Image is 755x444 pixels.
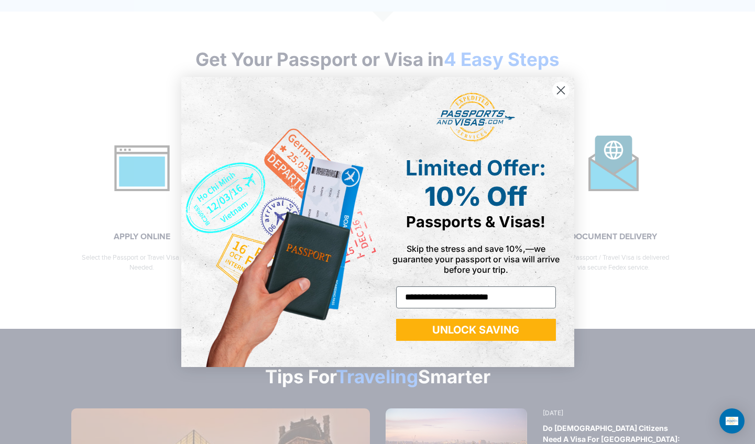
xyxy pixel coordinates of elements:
[436,93,515,142] img: passports and visas
[392,243,560,275] span: Skip the stress and save 10%,—we guarantee your passport or visa will arrive before your trip.
[406,155,546,181] span: Limited Offer:
[424,181,527,212] span: 10% Off
[406,213,545,231] span: Passports & Visas!
[396,319,556,341] button: UNLOCK SAVING
[719,408,745,434] div: Open Intercom Messenger
[552,81,570,99] button: Close dialog
[181,77,378,367] img: de9cda0d-0715-46ca-9a25-073762a91ba7.png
